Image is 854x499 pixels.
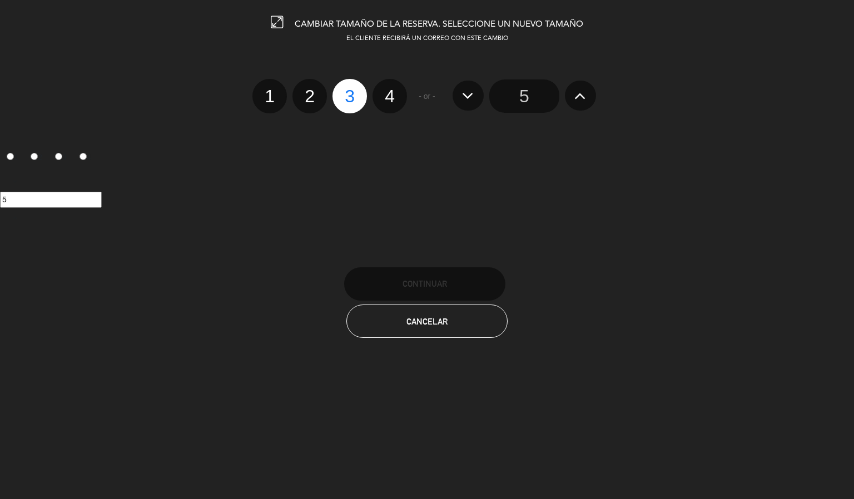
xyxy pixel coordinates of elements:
label: 3 [332,79,367,113]
label: 3 [49,148,73,167]
button: Continuar [344,267,505,301]
label: 1 [252,79,287,113]
span: Cancelar [406,317,448,326]
label: 4 [73,148,97,167]
label: 2 [24,148,49,167]
span: EL CLIENTE RECIBIRÁ UN CORREO CON ESTE CAMBIO [346,36,508,42]
input: 1 [7,153,14,160]
input: 3 [55,153,62,160]
label: 4 [373,79,407,113]
span: CAMBIAR TAMAÑO DE LA RESERVA. SELECCIONE UN NUEVO TAMAÑO [295,20,583,29]
span: Continuar [403,279,447,288]
input: 2 [31,153,38,160]
input: 4 [80,153,87,160]
button: Cancelar [346,305,508,338]
label: 2 [292,79,327,113]
span: - or - [419,90,435,103]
